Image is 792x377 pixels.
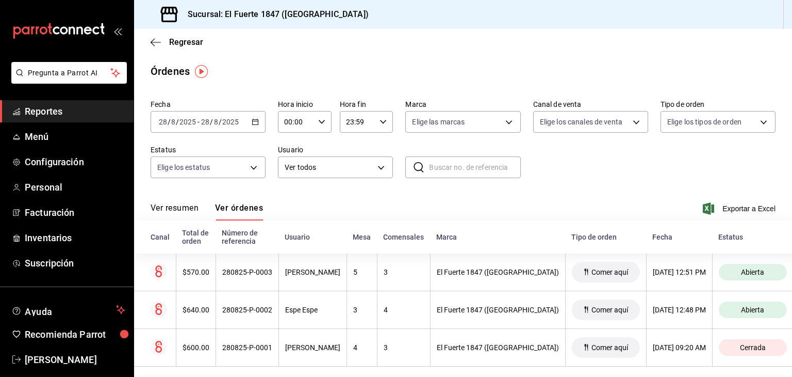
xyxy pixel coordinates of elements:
div: [PERSON_NAME] [285,268,340,276]
label: Hora fin [340,101,393,108]
div: Órdenes [151,64,190,79]
button: Pregunta a Parrot AI [11,62,127,84]
span: / [210,118,213,126]
span: Abierta [737,306,768,314]
span: Elige los canales de venta [540,117,622,127]
div: Usuario [285,233,340,241]
button: open_drawer_menu [113,27,122,35]
span: Ayuda [25,304,112,316]
button: Exportar a Excel [705,202,775,215]
input: -- [158,118,168,126]
input: -- [213,118,219,126]
label: Fecha [151,101,266,108]
h3: Sucursal: El Fuerte 1847 ([GEOGRAPHIC_DATA]) [179,8,369,21]
span: - [197,118,200,126]
a: Pregunta a Parrot AI [7,75,127,86]
span: / [176,118,179,126]
div: [DATE] 09:20 AM [653,343,706,352]
span: Comer aquí [587,268,632,276]
div: $640.00 [183,306,209,314]
div: El Fuerte 1847 ([GEOGRAPHIC_DATA]) [437,268,559,276]
span: Menú [25,130,125,144]
div: 3 [384,343,424,352]
div: navigation tabs [151,203,263,221]
span: [PERSON_NAME] [25,353,125,367]
span: Suscripción [25,256,125,270]
input: ---- [222,118,239,126]
div: Comensales [383,233,424,241]
div: Fecha [652,233,706,241]
input: Buscar no. de referencia [429,157,520,178]
span: Elige las marcas [412,117,465,127]
div: 280825-P-0003 [222,268,272,276]
button: Regresar [151,37,203,47]
input: -- [171,118,176,126]
label: Tipo de orden [661,101,775,108]
img: Tooltip marker [195,65,208,78]
div: Total de orden [182,229,209,245]
div: [DATE] 12:51 PM [653,268,706,276]
div: 280825-P-0001 [222,343,272,352]
div: $570.00 [183,268,209,276]
span: / [219,118,222,126]
span: Personal [25,180,125,194]
label: Hora inicio [278,101,332,108]
label: Marca [405,101,520,108]
span: Reportes [25,104,125,118]
div: 280825-P-0002 [222,306,272,314]
span: Comer aquí [587,343,632,352]
button: Ver órdenes [215,203,263,221]
div: 4 [353,343,371,352]
span: Elige los estatus [157,162,210,172]
span: Ver todos [285,162,374,173]
span: Recomienda Parrot [25,327,125,341]
button: Ver resumen [151,203,199,221]
div: Mesa [353,233,371,241]
div: Marca [436,233,559,241]
div: 5 [353,268,371,276]
span: Cerrada [736,343,770,352]
span: Comer aquí [587,306,632,314]
label: Canal de venta [533,101,648,108]
span: / [168,118,171,126]
input: ---- [179,118,196,126]
div: Número de referencia [222,229,272,245]
label: Estatus [151,146,266,153]
div: 4 [384,306,424,314]
span: Abierta [737,268,768,276]
div: El Fuerte 1847 ([GEOGRAPHIC_DATA]) [437,306,559,314]
div: 3 [384,268,424,276]
div: 3 [353,306,371,314]
div: Canal [151,233,170,241]
span: Configuración [25,155,125,169]
span: Regresar [169,37,203,47]
span: Pregunta a Parrot AI [28,68,111,78]
div: Tipo de orden [571,233,640,241]
div: El Fuerte 1847 ([GEOGRAPHIC_DATA]) [437,343,559,352]
label: Usuario [278,146,393,153]
div: $600.00 [183,343,209,352]
div: Espe Espe [285,306,340,314]
span: Facturación [25,206,125,219]
div: [DATE] 12:48 PM [653,306,706,314]
span: Inventarios [25,231,125,245]
input: -- [201,118,210,126]
div: [PERSON_NAME] [285,343,340,352]
span: Elige los tipos de orden [667,117,741,127]
div: Estatus [718,233,787,241]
